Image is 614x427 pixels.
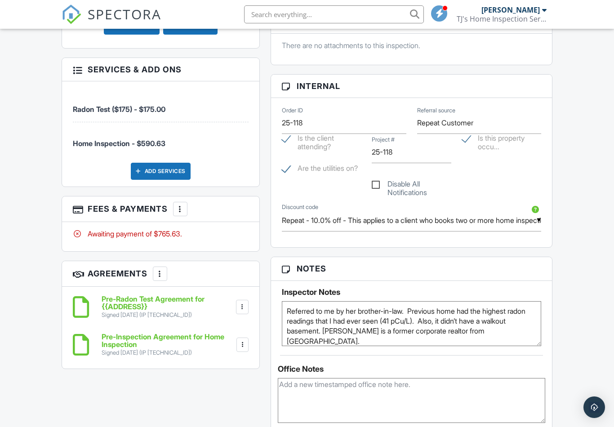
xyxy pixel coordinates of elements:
h6: Pre-Radon Test Agreement for {{ADDRESS}} [102,295,234,311]
h3: Services & Add ons [62,58,259,81]
div: Add Services [131,163,191,180]
div: Office Notes [278,365,545,374]
textarea: Referred to me by her brother-in-law. Previous home had the highest radon readings that I had eve... [282,301,541,346]
div: Signed [DATE] (IP [TECHNICAL_ID]) [102,311,234,319]
a: Pre-Inspection Agreement for Home Inspection Signed [DATE] (IP [TECHNICAL_ID]) [102,333,235,357]
label: Disable All Notifications [372,180,451,191]
label: Discount code [282,203,318,211]
label: Is this property occupied? [462,134,541,145]
h5: Inspector Notes [282,288,541,297]
img: The Best Home Inspection Software - Spectora [62,4,81,24]
h3: Internal [271,75,552,98]
div: Awaiting payment of $765.63. [73,229,249,239]
h6: Pre-Inspection Agreement for Home Inspection [102,333,235,349]
span: SPECTORA [88,4,161,23]
div: Open Intercom Messenger [583,396,605,418]
input: Search everything... [244,5,424,23]
label: Are the utilities on? [282,164,358,175]
h3: Agreements [62,261,259,287]
a: Pre-Radon Test Agreement for {{ADDRESS}} Signed [DATE] (IP [TECHNICAL_ID]) [102,295,234,319]
span: Home Inspection - $590.63 [73,139,165,148]
div: Signed [DATE] (IP [TECHNICAL_ID]) [102,349,235,356]
label: Is the client attending? [282,134,361,145]
p: There are no attachments to this inspection. [282,40,541,50]
label: Order ID [282,106,303,114]
div: [PERSON_NAME] [481,5,540,14]
h3: Notes [271,257,552,280]
li: Service: Radon Test ($175) [73,88,249,122]
h3: Fees & Payments [62,196,259,222]
li: Service: Home Inspection [73,122,249,156]
div: TJ's Home Inspection Service [457,14,547,23]
label: Project # [372,135,395,143]
a: SPECTORA [62,12,161,31]
span: Radon Test ($175) - $175.00 [73,105,165,114]
label: Referral source [417,106,455,114]
input: Project # [372,141,451,163]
